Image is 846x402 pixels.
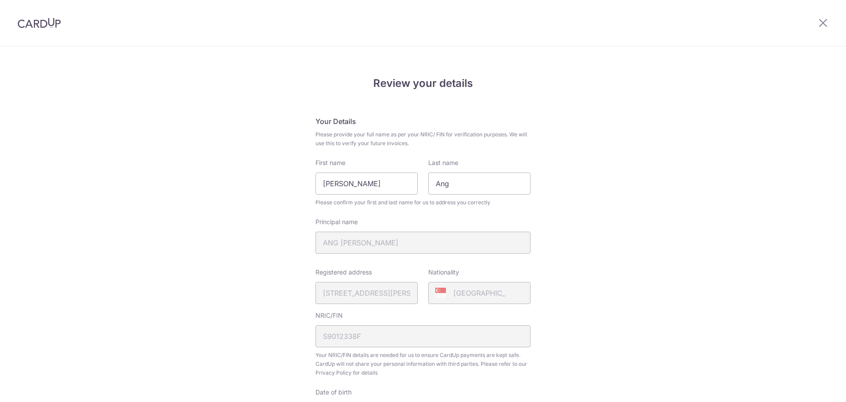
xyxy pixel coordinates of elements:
span: Please confirm your first and last name for us to address you correctly [315,198,531,207]
label: Nationality [428,268,459,277]
input: Last name [428,173,531,195]
label: Registered address [315,268,372,277]
span: Your NRIC/FIN details are needed for us to ensure CardUp payments are kept safe. CardUp will not ... [315,351,531,377]
h5: Your Details [315,116,531,127]
label: NRIC/FIN [315,311,343,320]
input: First Name [315,173,418,195]
label: Last name [428,158,458,167]
h4: Review your details [315,75,531,91]
img: CardUp [18,18,61,28]
label: Principal name [315,218,358,226]
label: First name [315,158,345,167]
label: Date of birth [315,388,352,397]
span: Please provide your full name as per your NRIC/ FIN for verification purposes. We will use this t... [315,130,531,148]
